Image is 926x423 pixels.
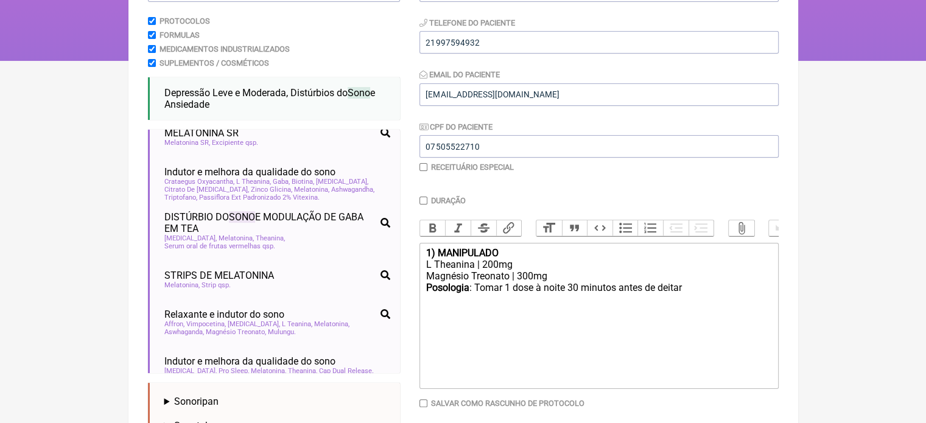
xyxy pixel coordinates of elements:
summary: Sonoripan [164,396,390,407]
span: DISTÚRBIO DO E MODULAÇÃO DE GABA EM TEA [164,211,376,234]
label: Protocolos [160,16,210,26]
div: : Tomar 1 dose à noite 30 minutos antes de deitar ㅤ [426,282,771,306]
span: Melatonina [219,234,254,242]
span: Pro Sleep [219,367,249,375]
span: Cap Dual Release [319,367,374,375]
span: MELATONINA SR [164,127,239,139]
button: Code [587,220,612,236]
span: Theanina [288,367,317,375]
span: Aswhaganda [164,328,204,336]
button: Increase Level [689,220,714,236]
span: Mulungu [268,328,296,336]
strong: 1) MANIPULADO [426,247,498,259]
div: Magnésio Treonato | 300mg [426,270,771,282]
span: Serum oral de frutas vermelhas qsp [164,242,275,250]
label: Duração [431,196,466,205]
label: Telefone do Paciente [419,18,515,27]
button: Bullets [612,220,638,236]
button: Italic [445,220,471,236]
span: Sono [348,87,370,99]
button: Strikethrough [471,220,496,236]
span: SONO [229,211,255,223]
span: Passiflora Ext Padronizado 2% Vitexina [199,194,320,201]
span: [MEDICAL_DATA] [228,320,280,328]
span: Zinco Glicina [251,186,292,194]
button: Quote [562,220,588,236]
span: Melatonina [251,367,286,375]
span: L Teanina [282,320,312,328]
span: Affron [164,320,184,328]
span: Indutor e melhora da qualidade do sono [164,355,335,367]
span: Theanina [256,234,285,242]
span: Melatonina [314,320,349,328]
span: Biotina [292,178,314,186]
button: Numbers [637,220,663,236]
span: Sonoripan [174,396,219,407]
span: Ashwagandha [331,186,374,194]
button: Link [496,220,522,236]
span: Vimpocetina [186,320,226,328]
span: [MEDICAL_DATA] [316,178,368,186]
span: Indutor e melhora da qualidade do sono [164,166,335,178]
span: Melatonina [294,186,329,194]
span: Gaba [273,178,290,186]
label: CPF do Paciente [419,122,493,131]
button: Decrease Level [663,220,689,236]
button: Attach Files [729,220,754,236]
span: Melatonina [164,281,200,289]
label: Receituário Especial [431,163,514,172]
label: Salvar como rascunho de Protocolo [431,399,584,408]
span: L Theanina [236,178,271,186]
span: Relaxante e indutor do sono [164,309,284,320]
span: [MEDICAL_DATA] [164,367,217,375]
span: Triptofano [164,194,197,201]
span: STRIPS DE MELATONINA [164,270,274,281]
span: Magnésio Treonato [206,328,266,336]
label: Email do Paciente [419,70,500,79]
span: Melatonina SR [164,139,210,147]
div: L Theanina | 200mg [426,259,771,270]
span: Citrato De [MEDICAL_DATA] [164,186,249,194]
strong: Posologia [426,282,469,293]
span: Excipiente qsp [212,139,258,147]
label: Suplementos / Cosméticos [160,58,269,68]
button: Heading [536,220,562,236]
span: Strip qsp [202,281,231,289]
label: Medicamentos Industrializados [160,44,290,54]
button: Bold [420,220,446,236]
label: Formulas [160,30,200,40]
button: Undo [769,220,794,236]
span: [MEDICAL_DATA] [164,234,217,242]
span: Crataegus Oxyacantha [164,178,234,186]
span: Depressão Leve e Moderada, Distúrbios do e Ansiedade [164,87,375,110]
